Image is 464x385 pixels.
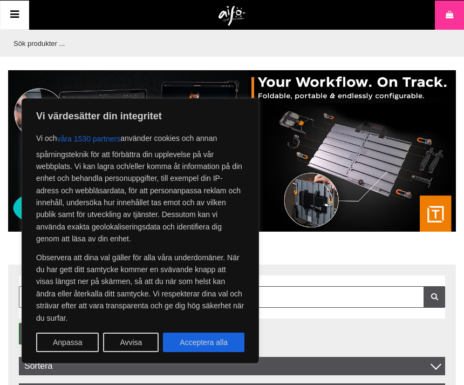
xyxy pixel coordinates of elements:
img: logo.png [219,6,246,26]
input: Sök i artikellista ... [19,286,445,308]
div: Vi värdesätter din integritet [22,98,259,363]
a: Listvisning [19,323,40,345]
button: Anpassa [36,333,99,352]
p: Vi och använder cookies och annan spårningsteknik för att förbättra din upplevelse på vår webbpla... [36,129,244,245]
a: Filtrera [424,286,445,308]
span: Sortera [19,357,445,375]
button: våra 1530 partners [57,129,121,148]
p: Observera att dina val gäller för alla våra underdomäner. När du har gett ditt samtycke kommer en... [36,252,244,324]
button: Avvisa [103,333,159,352]
button: Acceptera alla [163,333,244,352]
p: Vi värdesätter din integritet [36,110,244,123]
input: Sök produkter ... [8,30,451,57]
img: Annons:007 banner-header-aerotrac-1390x500.jpg [8,70,456,232]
